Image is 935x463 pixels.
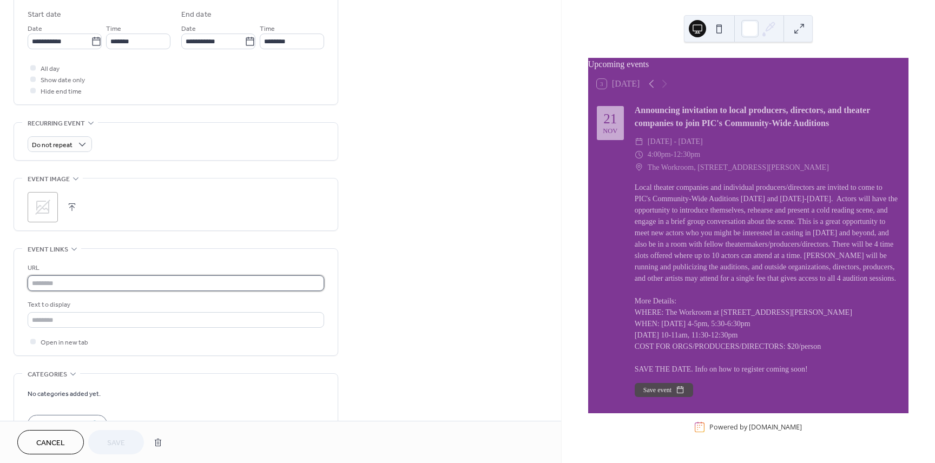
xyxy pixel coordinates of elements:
span: Do not repeat [32,139,73,151]
span: 4:00pm [648,148,671,161]
span: - [671,148,674,161]
span: Date [28,23,42,35]
div: ; [28,192,58,222]
div: Nov [603,128,617,135]
span: Date [181,23,196,35]
div: URL [28,262,322,274]
span: Cancel [36,438,65,449]
div: ​ [635,135,643,148]
span: Time [106,23,121,35]
div: Upcoming events [588,58,908,71]
span: 12:30pm [673,148,700,161]
span: Event links [28,244,68,255]
div: Powered by [709,422,802,432]
div: Text to display [28,299,322,310]
span: Event image [28,174,70,185]
span: Categories [28,369,67,380]
span: Open in new tab [41,337,88,348]
div: Start date [28,9,61,21]
span: Show date only [41,75,85,86]
div: Announcing invitation to local producers, directors, and theater companies to join PIC's Communit... [635,104,900,130]
button: Cancel [17,430,84,454]
span: Recurring event [28,118,85,129]
span: The Workroom, [STREET_ADDRESS][PERSON_NAME] [648,161,829,174]
span: [DATE] - [DATE] [648,135,703,148]
div: ​ [635,148,643,161]
span: Hide end time [41,86,82,97]
div: 21 [603,112,617,125]
button: Save event [635,383,693,397]
span: No categories added yet. [28,388,101,400]
span: Time [260,23,275,35]
div: End date [181,9,212,21]
div: Local theater companies and individual producers/directors are invited to come to PIC's Community... [635,182,900,375]
a: [DOMAIN_NAME] [749,422,802,432]
div: ​ [635,161,643,174]
span: All day [41,63,60,75]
